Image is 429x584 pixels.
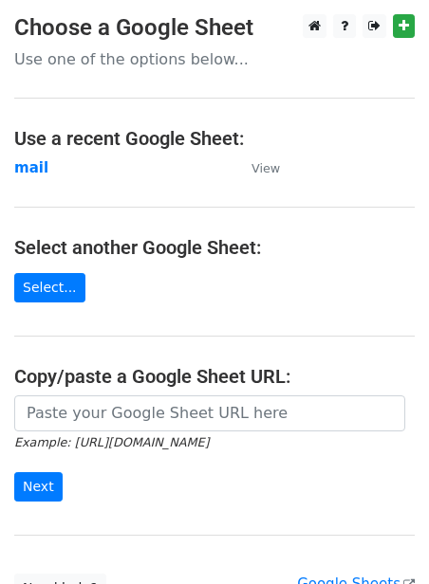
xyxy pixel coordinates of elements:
input: Paste your Google Sheet URL here [14,395,405,431]
h4: Copy/paste a Google Sheet URL: [14,365,415,388]
p: Use one of the options below... [14,49,415,69]
a: View [233,159,280,176]
input: Next [14,472,63,502]
small: Example: [URL][DOMAIN_NAME] [14,435,209,449]
h3: Choose a Google Sheet [14,14,415,42]
a: mail [14,159,48,176]
a: Select... [14,273,85,302]
h4: Select another Google Sheet: [14,236,415,259]
h4: Use a recent Google Sheet: [14,127,415,150]
small: View [252,161,280,175]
